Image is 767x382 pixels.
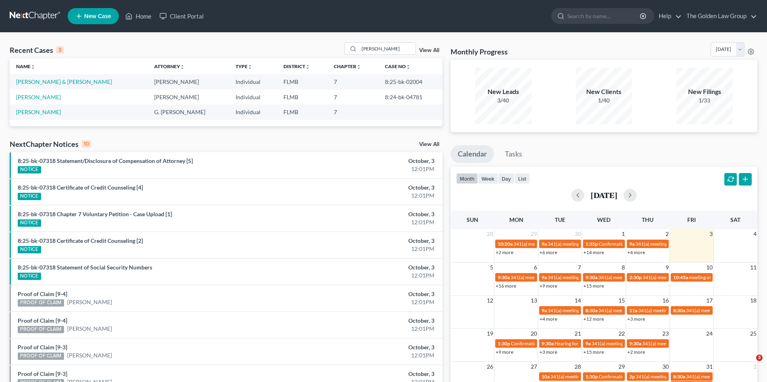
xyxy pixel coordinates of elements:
[486,329,494,338] span: 19
[629,307,637,313] span: 11a
[583,249,604,255] a: +14 more
[18,237,143,244] a: 8:25-bk-07318 Certificate of Credit Counseling [2]
[530,296,538,305] span: 13
[540,249,557,255] a: +6 more
[585,274,597,280] span: 9:30a
[301,370,434,378] div: October, 3
[629,374,635,380] span: 2p
[511,274,588,280] span: 341(a) meeting for [PERSON_NAME]
[705,362,713,372] span: 31
[301,157,434,165] div: October, 3
[121,9,155,23] a: Home
[638,307,759,313] span: 341(a) meeting for [PERSON_NAME] & [PERSON_NAME]
[567,8,641,23] input: Search by name...
[18,264,152,271] a: 8:25-bk-07318 Statement of Social Security Numbers
[67,325,112,333] a: [PERSON_NAME]
[229,74,277,89] td: Individual
[599,374,733,380] span: Confirmation hearing for [PERSON_NAME] & [PERSON_NAME]
[356,65,361,69] i: unfold_more
[676,87,733,96] div: New Filings
[277,90,327,104] td: FLMB
[542,340,554,347] span: 9:30a
[10,45,64,55] div: Recent Cases
[548,307,625,313] span: 341(a) meeting for [PERSON_NAME]
[378,90,442,104] td: 8:24-bk-04781
[548,274,625,280] span: 341(a) meeting for [PERSON_NAME]
[574,296,582,305] span: 14
[301,263,434,271] div: October, 3
[730,216,740,223] span: Sat
[585,307,597,313] span: 8:30a
[574,362,582,372] span: 28
[496,283,516,289] a: +16 more
[18,353,64,360] div: PROOF OF CLAIM
[327,90,378,104] td: 7
[542,307,547,313] span: 9a
[301,317,434,325] div: October, 3
[673,374,685,380] span: 8:30a
[583,316,604,322] a: +12 more
[301,237,434,245] div: October, 3
[18,290,67,297] a: Proof of Claim [9-4]
[277,74,327,89] td: FLMB
[148,104,229,119] td: G. [PERSON_NAME]
[530,329,538,338] span: 20
[18,166,41,173] div: NOTICE
[496,349,513,355] a: +9 more
[662,362,670,372] span: 30
[585,340,591,347] span: 9a
[277,104,327,119] td: FLMB
[591,340,669,347] span: 341(a) meeting for [PERSON_NAME]
[301,290,434,298] div: October, 3
[154,63,185,69] a: Attorneyunfold_more
[753,229,757,239] span: 4
[451,47,508,56] h3: Monthly Progress
[498,241,513,247] span: 10:20a
[498,173,515,184] button: day
[540,283,557,289] a: +9 more
[756,355,763,361] span: 3
[419,48,439,53] a: View All
[18,219,41,227] div: NOTICE
[515,173,530,184] button: list
[301,351,434,359] div: 12:01PM
[18,193,41,200] div: NOTICE
[583,283,604,289] a: +15 more
[682,9,757,23] a: The Golden Law Group
[301,298,434,306] div: 12:01PM
[16,63,35,69] a: Nameunfold_more
[676,96,733,104] div: 1/33
[705,329,713,338] span: 24
[705,296,713,305] span: 17
[574,229,582,239] span: 30
[378,74,442,89] td: 8:25-bk-02004
[301,218,434,226] div: 12:01PM
[451,145,494,163] a: Calendar
[583,349,604,355] a: +15 more
[301,271,434,280] div: 12:01PM
[148,74,229,89] td: [PERSON_NAME]
[705,263,713,272] span: 10
[301,192,434,200] div: 12:01PM
[18,326,64,333] div: PROOF OF CLAIM
[618,329,626,338] span: 22
[555,216,565,223] span: Tue
[67,298,112,306] a: [PERSON_NAME]
[686,307,764,313] span: 341(a) meeting for [PERSON_NAME]
[749,263,757,272] span: 11
[576,96,632,104] div: 1/40
[642,340,720,347] span: 341(a) meeting for [PERSON_NAME]
[749,329,757,338] span: 25
[489,263,494,272] span: 5
[486,362,494,372] span: 26
[301,325,434,333] div: 12:01PM
[301,165,434,173] div: 12:01PM
[591,191,617,199] h2: [DATE]
[475,87,531,96] div: New Leads
[56,46,64,54] div: 3
[540,349,557,355] a: +3 more
[84,13,111,19] span: New Case
[627,316,645,322] a: +3 more
[301,210,434,218] div: October, 3
[629,274,642,280] span: 2:30p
